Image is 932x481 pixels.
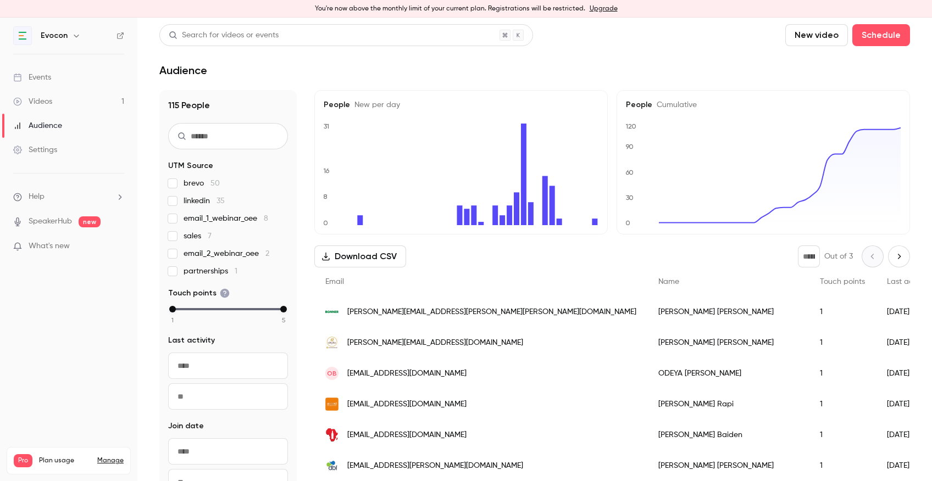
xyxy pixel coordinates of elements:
div: Events [13,72,51,83]
button: Schedule [852,24,910,46]
span: Email [325,278,344,286]
div: 1 [809,358,876,389]
span: [PERSON_NAME][EMAIL_ADDRESS][PERSON_NAME][PERSON_NAME][DOMAIN_NAME] [347,306,636,318]
text: 90 [625,143,634,150]
div: Settings [13,144,57,155]
text: 31 [324,122,329,130]
div: ODEYA [PERSON_NAME] [647,358,809,389]
div: 1 [809,389,876,420]
span: [PERSON_NAME][EMAIL_ADDRESS][DOMAIN_NAME] [347,337,523,349]
span: email_2_webinar_oee [184,248,269,259]
span: email_1_webinar_oee [184,213,268,224]
span: partnerships [184,266,237,277]
div: [PERSON_NAME] [PERSON_NAME] [647,297,809,327]
h5: People [626,99,901,110]
span: Name [658,278,679,286]
span: 1 [171,315,174,325]
div: [PERSON_NAME] Rapi [647,389,809,420]
span: New per day [350,101,400,109]
span: Help [29,191,45,203]
span: Pro [14,454,32,467]
span: 2 [265,250,269,258]
button: New video [785,24,848,46]
div: 1 [809,327,876,358]
h6: Evocon [41,30,68,41]
li: help-dropdown-opener [13,191,124,203]
text: 30 [626,194,634,202]
div: 1 [809,297,876,327]
div: Videos [13,96,52,107]
span: Touch points [820,278,865,286]
span: [EMAIL_ADDRESS][PERSON_NAME][DOMAIN_NAME] [347,460,523,472]
a: SpeakerHub [29,216,72,227]
span: [EMAIL_ADDRESS][DOMAIN_NAME] [347,429,467,441]
span: 7 [208,232,212,240]
h1: 115 People [168,99,288,112]
span: Plan usage [39,456,91,465]
text: 120 [625,122,636,130]
span: OB [327,368,337,378]
img: dryfo.com [325,336,339,349]
span: 35 [217,197,225,205]
h5: People [324,99,598,110]
span: 8 [264,215,268,222]
div: [PERSON_NAME] [PERSON_NAME] [647,327,809,358]
text: 16 [323,167,330,175]
text: 8 [323,193,328,200]
span: Cumulative [652,101,697,109]
img: ccbagroup.com [325,428,339,441]
span: What's new [29,240,70,252]
span: [EMAIL_ADDRESS][DOMAIN_NAME] [347,399,467,410]
div: Audience [13,120,62,131]
span: brevo [184,178,220,189]
button: Download CSV [314,245,406,267]
text: 0 [625,219,630,227]
text: 60 [625,169,634,176]
img: dbl-group.com [325,459,339,472]
span: Last activity [887,278,930,286]
span: new [79,216,101,227]
button: Next page [888,245,910,267]
span: Join date [168,421,204,432]
span: UTM Source [168,160,213,171]
span: Touch points [168,288,230,299]
div: 1 [809,450,876,481]
span: Last activity [168,335,215,346]
h1: Audience [159,64,207,77]
span: linkedin [184,195,225,206]
div: min [169,306,176,312]
iframe: Noticeable Trigger [111,242,124,251]
div: 1 [809,420,876,450]
img: bonner.ie [325,305,339,318]
p: Out of 3 [824,251,853,262]
span: 5 [282,315,285,325]
div: Search for videos or events [169,30,279,41]
img: accord-healthcare.com [325,398,339,411]
div: [PERSON_NAME] Baiden [647,420,809,450]
span: 50 [210,180,220,187]
a: Upgrade [590,4,618,13]
img: Evocon [14,27,31,44]
a: Manage [97,456,124,465]
span: [EMAIL_ADDRESS][DOMAIN_NAME] [347,368,467,379]
span: sales [184,231,212,242]
div: max [280,306,287,312]
div: [PERSON_NAME] [PERSON_NAME] [647,450,809,481]
span: 1 [235,267,237,275]
text: 0 [323,219,328,227]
